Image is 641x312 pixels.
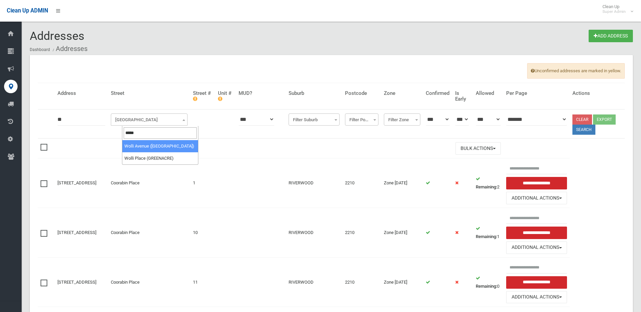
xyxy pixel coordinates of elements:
[108,208,190,258] td: Coorabin Place
[289,90,340,96] h4: Suburb
[599,4,633,14] span: Clean Up
[345,90,378,96] h4: Postcode
[190,257,215,307] td: 11
[30,29,84,43] span: Addresses
[342,158,381,208] td: 2210
[218,90,233,102] h4: Unit #
[286,257,342,307] td: RIVERWOOD
[345,113,378,126] span: Filter Postcode
[7,7,48,14] span: Clean Up ADMIN
[473,158,503,208] td: 2
[381,208,423,258] td: Zone [DATE]
[286,208,342,258] td: RIVERWOOD
[342,257,381,307] td: 2210
[190,158,215,208] td: 1
[347,115,377,125] span: Filter Postcode
[506,241,567,254] button: Additional Actions
[108,257,190,307] td: Coorabin Place
[57,280,96,285] a: [STREET_ADDRESS]
[193,90,213,102] h4: Street #
[342,208,381,258] td: 2210
[572,114,592,125] a: Clear
[239,90,283,96] h4: MUD?
[290,115,338,125] span: Filter Suburb
[111,90,188,96] h4: Street
[384,113,420,126] span: Filter Zone
[506,192,567,204] button: Additional Actions
[190,208,215,258] td: 10
[593,114,616,125] button: Export
[51,43,88,55] li: Addresses
[381,158,423,208] td: Zone [DATE]
[122,140,198,152] li: Wolli Avenue ([GEOGRAPHIC_DATA])
[57,230,96,235] a: [STREET_ADDRESS]
[506,90,567,96] h4: Per Page
[57,180,96,185] a: [STREET_ADDRESS]
[122,152,198,164] li: Wolli Place (GREENACRE)
[572,90,622,96] h4: Actions
[386,115,419,125] span: Filter Zone
[455,142,501,155] button: Bulk Actions
[476,184,497,189] strong: Remaining:
[473,208,503,258] td: 1
[602,9,626,14] small: Super Admin
[572,125,595,135] button: Search
[506,291,567,304] button: Additional Actions
[30,47,50,52] a: Dashboard
[108,158,190,208] td: Coorabin Place
[476,234,497,239] strong: Remaining:
[476,90,501,96] h4: Allowed
[589,30,633,42] a: Add Address
[455,90,470,102] h4: Is Early
[426,90,449,96] h4: Confirmed
[384,90,420,96] h4: Zone
[111,113,188,126] span: Filter Street
[113,115,186,125] span: Filter Street
[476,284,497,289] strong: Remaining:
[381,257,423,307] td: Zone [DATE]
[527,63,625,79] span: Unconfirmed addresses are marked in yellow.
[473,257,503,307] td: 0
[289,113,340,126] span: Filter Suburb
[286,158,342,208] td: RIVERWOOD
[57,90,105,96] h4: Address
